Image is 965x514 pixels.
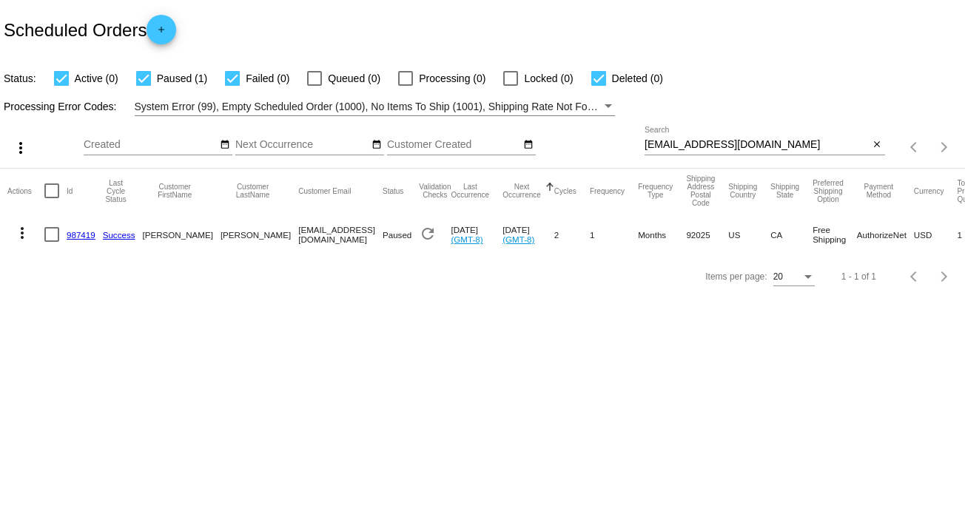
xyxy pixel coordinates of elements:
[900,262,929,291] button: Previous page
[590,186,625,195] button: Change sorting for Frequency
[900,132,929,162] button: Previous page
[770,183,799,199] button: Change sorting for ShippingState
[221,183,285,199] button: Change sorting for CustomerLastName
[298,186,351,195] button: Change sorting for CustomerEmail
[13,224,31,242] mat-icon: more_vert
[157,70,207,87] span: Paused (1)
[929,132,959,162] button: Next page
[914,213,958,256] mat-cell: USD
[67,186,73,195] button: Change sorting for Id
[419,169,451,213] mat-header-cell: Validation Checks
[524,70,573,87] span: Locked (0)
[645,139,870,151] input: Search
[872,139,882,151] mat-icon: close
[813,179,844,203] button: Change sorting for PreferredShippingOption
[638,213,686,256] mat-cell: Months
[419,225,437,243] mat-icon: refresh
[590,213,638,256] mat-cell: 1
[4,72,36,84] span: Status:
[728,213,770,256] mat-cell: US
[612,70,663,87] span: Deleted (0)
[143,213,221,256] mat-cell: [PERSON_NAME]
[914,186,944,195] button: Change sorting for CurrencyIso
[502,183,541,199] button: Change sorting for NextOccurrenceUtc
[419,70,485,87] span: Processing (0)
[857,183,901,199] button: Change sorting for PaymentMethod.Type
[686,213,728,256] mat-cell: 92025
[728,183,757,199] button: Change sorting for ShippingCountry
[152,24,170,42] mat-icon: add
[298,213,383,256] mat-cell: [EMAIL_ADDRESS][DOMAIN_NAME]
[7,169,44,213] mat-header-cell: Actions
[502,213,554,256] mat-cell: [DATE]
[221,213,298,256] mat-cell: [PERSON_NAME]
[246,70,289,87] span: Failed (0)
[554,186,576,195] button: Change sorting for Cycles
[67,230,95,240] a: 987419
[383,186,403,195] button: Change sorting for Status
[523,139,534,151] mat-icon: date_range
[841,271,876,282] div: 1 - 1 of 1
[103,230,135,240] a: Success
[638,183,673,199] button: Change sorting for FrequencyType
[12,139,30,157] mat-icon: more_vert
[135,98,616,116] mat-select: Filter by Processing Error Codes
[451,183,489,199] button: Change sorting for LastOccurrenceUtc
[502,234,534,244] a: (GMT-8)
[235,139,369,151] input: Next Occurrence
[451,213,502,256] mat-cell: [DATE]
[328,70,380,87] span: Queued (0)
[84,139,217,151] input: Created
[770,213,813,256] mat-cell: CA
[870,138,885,153] button: Clear
[75,70,118,87] span: Active (0)
[4,101,117,112] span: Processing Error Codes:
[220,139,230,151] mat-icon: date_range
[705,271,767,282] div: Items per page:
[103,179,130,203] button: Change sorting for LastProcessingCycleId
[773,271,783,282] span: 20
[4,15,176,44] h2: Scheduled Orders
[383,230,411,240] span: Paused
[857,213,914,256] mat-cell: AuthorizeNet
[451,234,482,244] a: (GMT-8)
[773,272,815,283] mat-select: Items per page:
[371,139,382,151] mat-icon: date_range
[143,183,207,199] button: Change sorting for CustomerFirstName
[387,139,520,151] input: Customer Created
[554,213,590,256] mat-cell: 2
[686,175,715,207] button: Change sorting for ShippingPostcode
[929,262,959,291] button: Next page
[813,213,857,256] mat-cell: Free Shipping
